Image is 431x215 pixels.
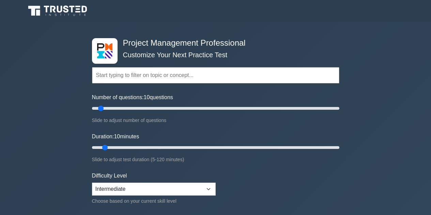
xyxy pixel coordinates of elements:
[92,67,339,83] input: Start typing to filter on topic or concept...
[92,93,173,102] label: Number of questions: questions
[92,197,216,205] div: Choose based on your current skill level
[114,134,120,139] span: 10
[144,94,150,100] span: 10
[92,133,139,141] label: Duration: minutes
[120,38,306,48] h4: Project Management Professional
[92,116,339,124] div: Slide to adjust number of questions
[92,172,127,180] label: Difficulty Level
[92,155,339,164] div: Slide to adjust test duration (5-120 minutes)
